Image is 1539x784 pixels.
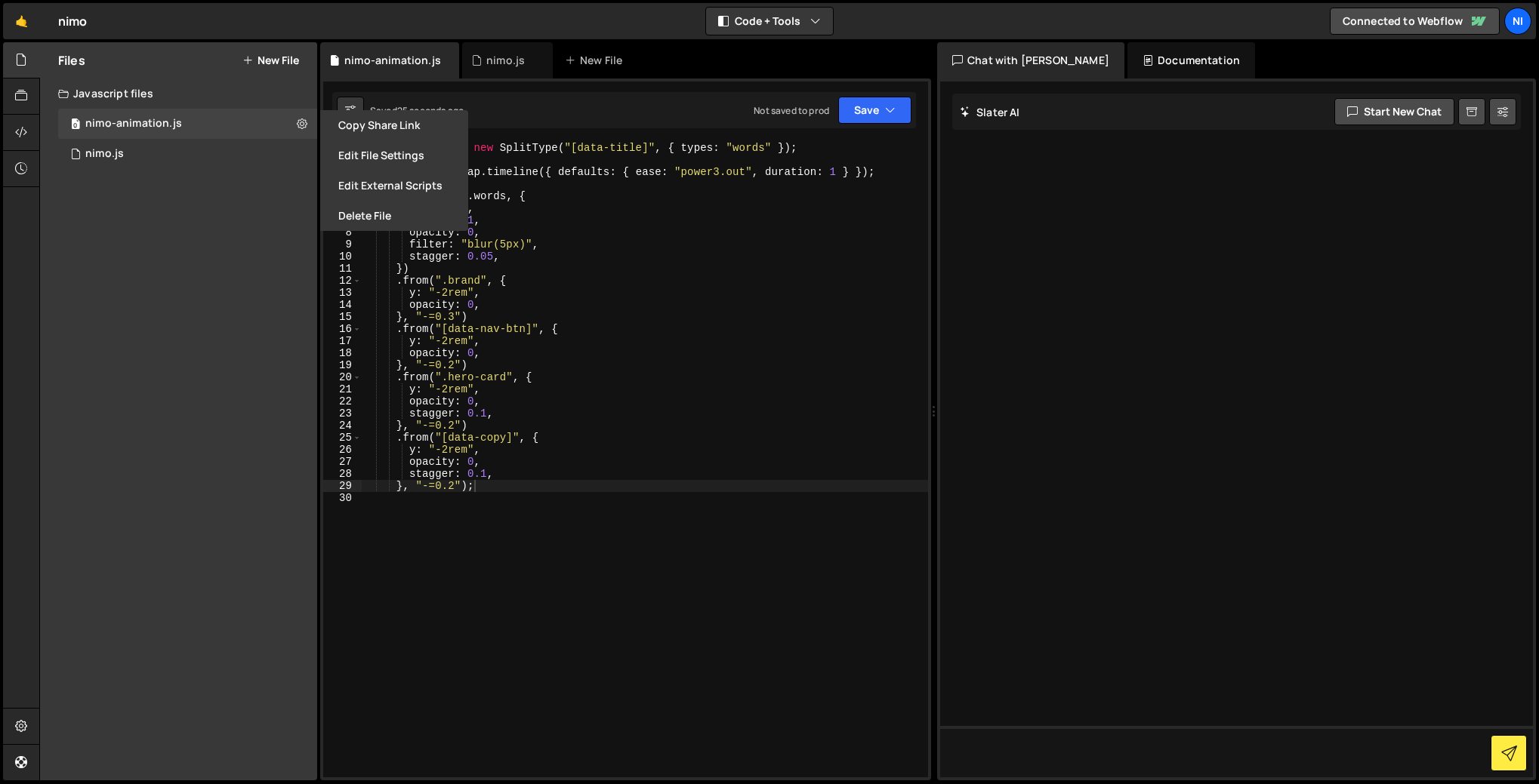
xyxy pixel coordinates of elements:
[323,456,362,468] div: 27
[370,104,464,117] div: Saved
[323,432,362,444] div: 25
[838,97,911,124] button: Save
[565,53,628,68] div: New File
[58,52,85,69] h2: Files
[58,12,88,30] div: nimo
[323,287,362,299] div: 13
[323,407,362,420] div: 23
[323,275,362,287] div: 12
[85,147,124,161] div: nimo.js
[242,54,299,66] button: New File
[1504,8,1531,35] a: ni
[754,104,829,117] div: Not saved to prod
[85,117,182,131] div: nimo-animation.js
[323,347,362,359] div: 18
[706,8,833,35] button: Code + Tools
[960,105,1020,119] h2: Slater AI
[323,335,362,347] div: 17
[323,420,362,432] div: 24
[71,119,80,131] span: 0
[58,139,317,169] div: 16986/46590.js
[323,263,362,275] div: 11
[323,480,362,492] div: 29
[323,371,362,383] div: 20
[320,110,468,140] button: Copy share link
[3,3,40,39] a: 🤙
[323,359,362,371] div: 19
[320,201,468,231] button: Delete File
[344,53,441,68] div: nimo-animation.js
[323,226,362,238] div: 8
[397,104,464,117] div: 25 seconds ago
[323,395,362,407] div: 22
[323,468,362,480] div: 28
[937,42,1124,78] div: Chat with [PERSON_NAME]
[1127,42,1255,78] div: Documentation
[1330,8,1500,35] a: Connected to Webflow
[323,251,362,263] div: 10
[323,299,362,311] div: 14
[323,323,362,335] div: 16
[58,109,317,139] div: 16986/46744.js
[323,383,362,395] div: 21
[1334,98,1454,125] button: Start new chat
[323,492,362,504] div: 30
[323,311,362,323] div: 15
[320,140,468,171] button: Edit File Settings
[40,78,317,109] div: Javascript files
[323,238,362,251] div: 9
[486,53,525,68] div: nimo.js
[320,171,468,201] button: Edit External Scripts
[323,444,362,456] div: 26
